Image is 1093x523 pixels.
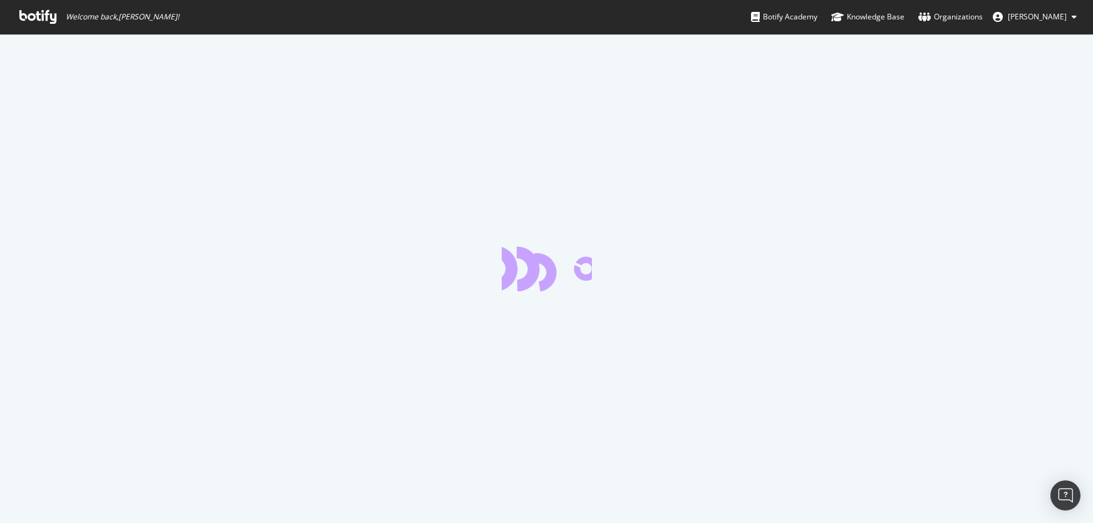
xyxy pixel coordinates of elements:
[918,11,983,23] div: Organizations
[983,7,1087,27] button: [PERSON_NAME]
[751,11,817,23] div: Botify Academy
[1050,480,1080,510] div: Open Intercom Messenger
[66,12,179,22] span: Welcome back, [PERSON_NAME] !
[831,11,904,23] div: Knowledge Base
[1008,11,1067,22] span: Phil McDonald
[502,246,592,291] div: animation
